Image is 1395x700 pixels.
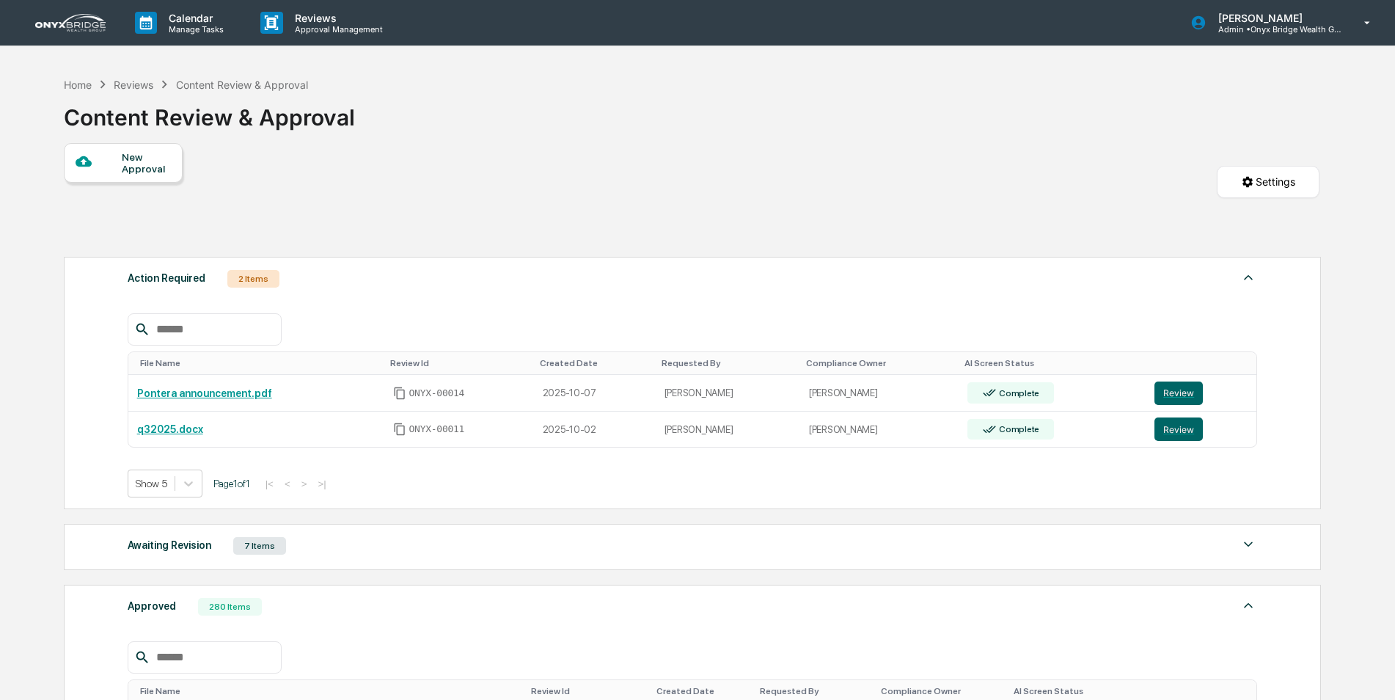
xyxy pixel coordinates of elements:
[1348,652,1388,691] iframe: Open customer support
[128,536,211,555] div: Awaiting Revision
[64,79,92,91] div: Home
[233,537,286,555] div: 7 Items
[213,478,250,489] span: Page 1 of 1
[390,358,528,368] div: Toggle SortBy
[140,686,520,696] div: Toggle SortBy
[1014,686,1158,696] div: Toggle SortBy
[114,79,153,91] div: Reviews
[297,478,312,490] button: >
[1154,382,1248,405] a: Review
[1154,382,1203,405] button: Review
[1240,536,1257,553] img: caret
[534,412,656,448] td: 2025-10-02
[409,387,465,399] span: ONYX-00014
[280,478,295,490] button: <
[1240,597,1257,614] img: caret
[409,423,465,435] span: ONYX-00011
[1154,418,1248,441] a: Review
[140,358,378,368] div: Toggle SortBy
[996,388,1039,398] div: Complete
[540,358,650,368] div: Toggle SortBy
[137,423,203,435] a: q32025.docx
[800,412,959,448] td: [PERSON_NAME]
[393,387,406,400] span: Copy Id
[1176,686,1251,696] div: Toggle SortBy
[1207,12,1343,24] p: [PERSON_NAME]
[128,597,176,616] div: Approved
[35,14,106,32] img: logo
[656,412,800,448] td: [PERSON_NAME]
[198,598,262,616] div: 280 Items
[122,151,171,175] div: New Approval
[64,92,355,131] div: Content Review & Approval
[283,24,390,34] p: Approval Management
[806,358,953,368] div: Toggle SortBy
[313,478,330,490] button: >|
[656,686,748,696] div: Toggle SortBy
[157,12,231,24] p: Calendar
[760,686,869,696] div: Toggle SortBy
[137,387,272,399] a: Pontera announcement.pdf
[157,24,231,34] p: Manage Tasks
[800,375,959,412] td: [PERSON_NAME]
[1207,24,1343,34] p: Admin • Onyx Bridge Wealth Group LLC
[531,686,645,696] div: Toggle SortBy
[996,424,1039,434] div: Complete
[283,12,390,24] p: Reviews
[128,269,205,288] div: Action Required
[534,375,656,412] td: 2025-10-07
[656,375,800,412] td: [PERSON_NAME]
[881,686,1002,696] div: Toggle SortBy
[176,79,308,91] div: Content Review & Approval
[1154,418,1203,441] button: Review
[964,358,1140,368] div: Toggle SortBy
[393,423,406,436] span: Copy Id
[261,478,278,490] button: |<
[1240,269,1257,286] img: caret
[227,270,279,288] div: 2 Items
[1157,358,1251,368] div: Toggle SortBy
[1217,166,1319,198] button: Settings
[662,358,794,368] div: Toggle SortBy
